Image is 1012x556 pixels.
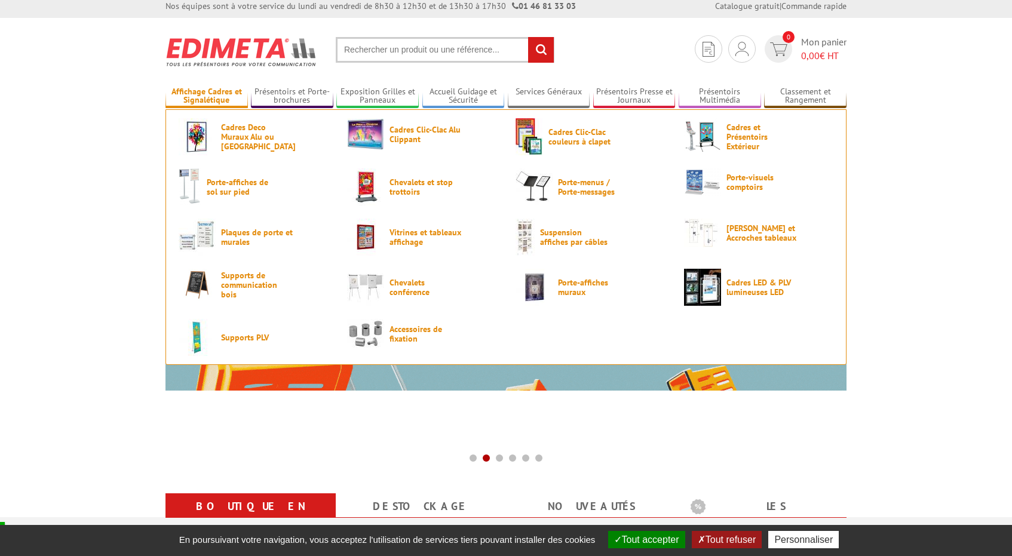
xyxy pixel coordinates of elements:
[801,50,820,62] span: 0,00
[221,122,293,151] span: Cadres Deco Muraux Alu ou [GEOGRAPHIC_DATA]
[336,37,554,63] input: Rechercher un produit ou une référence...
[608,531,685,548] button: Tout accepter
[179,319,216,356] img: Supports PLV
[347,168,496,205] a: Chevalets et stop trottoirs
[715,1,780,11] a: Catalogue gratuit
[726,173,798,192] span: Porte-visuels comptoirs
[516,269,665,306] a: Porte-affiches muraux
[165,87,248,106] a: Affichage Cadres et Signalétique
[347,219,384,256] img: Vitrines et tableaux affichage
[768,531,839,548] button: Personnaliser (fenêtre modale)
[684,219,833,247] a: [PERSON_NAME] et Accroches tableaux
[221,271,293,299] span: Supports de communication bois
[770,42,787,56] img: devis rapide
[390,324,461,343] span: Accessoires de fixation
[390,177,461,196] span: Chevalets et stop trottoirs
[251,87,333,106] a: Présentoirs et Porte-brochures
[207,177,278,196] span: Porte-affiches de sol sur pied
[347,319,496,348] a: Accessoires de fixation
[684,118,833,155] a: Cadres et Présentoirs Extérieur
[726,278,798,297] span: Cadres LED & PLV lumineuses LED
[173,535,602,545] span: En poursuivant votre navigation, vous acceptez l'utilisation de services tiers pouvant installer ...
[179,168,328,205] a: Porte-affiches de sol sur pied
[528,37,554,63] input: rechercher
[350,496,492,517] a: Destockage
[508,87,590,106] a: Services Généraux
[692,531,762,548] button: Tout refuser
[781,1,847,11] a: Commande rapide
[180,496,321,539] a: Boutique en ligne
[691,496,832,539] a: Les promotions
[691,496,840,520] b: Les promotions
[512,1,576,11] strong: 01 46 81 33 03
[548,127,620,146] span: Cadres Clic-Clac couleurs à clapet
[764,87,847,106] a: Classement et Rangement
[179,118,328,155] a: Cadres Deco Muraux Alu ou [GEOGRAPHIC_DATA]
[422,87,505,106] a: Accueil Guidage et Sécurité
[179,219,328,256] a: Plaques de porte et murales
[347,168,384,205] img: Chevalets et stop trottoirs
[540,228,612,247] span: Suspension affiches par câbles
[390,278,461,297] span: Chevalets conférence
[516,118,543,155] img: Cadres Clic-Clac couleurs à clapet
[801,49,847,63] span: € HT
[179,118,216,155] img: Cadres Deco Muraux Alu ou Bois
[762,35,847,63] a: devis rapide 0 Mon panier 0,00€ HT
[684,168,833,196] a: Porte-visuels comptoirs
[516,118,665,155] a: Cadres Clic-Clac couleurs à clapet
[801,35,847,63] span: Mon panier
[390,228,461,247] span: Vitrines et tableaux affichage
[347,269,496,306] a: Chevalets conférence
[221,333,293,342] span: Supports PLV
[516,168,665,205] a: Porte-menus / Porte-messages
[684,269,721,306] img: Cadres LED & PLV lumineuses LED
[347,219,496,256] a: Vitrines et tableaux affichage
[684,168,721,196] img: Porte-visuels comptoirs
[520,496,662,517] a: nouveautés
[179,319,328,356] a: Supports PLV
[347,319,384,348] img: Accessoires de fixation
[347,269,384,306] img: Chevalets conférence
[390,125,461,144] span: Cadres Clic-Clac Alu Clippant
[726,122,798,151] span: Cadres et Présentoirs Extérieur
[679,87,761,106] a: Présentoirs Multimédia
[179,219,216,256] img: Plaques de porte et murales
[516,219,665,256] a: Suspension affiches par câbles
[516,168,553,205] img: Porte-menus / Porte-messages
[179,269,216,300] img: Supports de communication bois
[726,223,798,242] span: [PERSON_NAME] et Accroches tableaux
[783,31,795,43] span: 0
[703,42,714,57] img: devis rapide
[516,269,553,306] img: Porte-affiches muraux
[165,30,318,74] img: Présentoir, panneau, stand - Edimeta - PLV, affichage, mobilier bureau, entreprise
[684,118,721,155] img: Cadres et Présentoirs Extérieur
[347,118,496,150] a: Cadres Clic-Clac Alu Clippant
[221,228,293,247] span: Plaques de porte et murales
[684,269,833,306] a: Cadres LED & PLV lumineuses LED
[179,269,328,300] a: Supports de communication bois
[347,118,384,150] img: Cadres Clic-Clac Alu Clippant
[735,42,749,56] img: devis rapide
[593,87,676,106] a: Présentoirs Presse et Journaux
[558,177,630,196] span: Porte-menus / Porte-messages
[336,87,419,106] a: Exposition Grilles et Panneaux
[179,168,201,205] img: Porte-affiches de sol sur pied
[516,219,535,256] img: Suspension affiches par câbles
[684,219,721,247] img: Cimaises et Accroches tableaux
[558,278,630,297] span: Porte-affiches muraux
